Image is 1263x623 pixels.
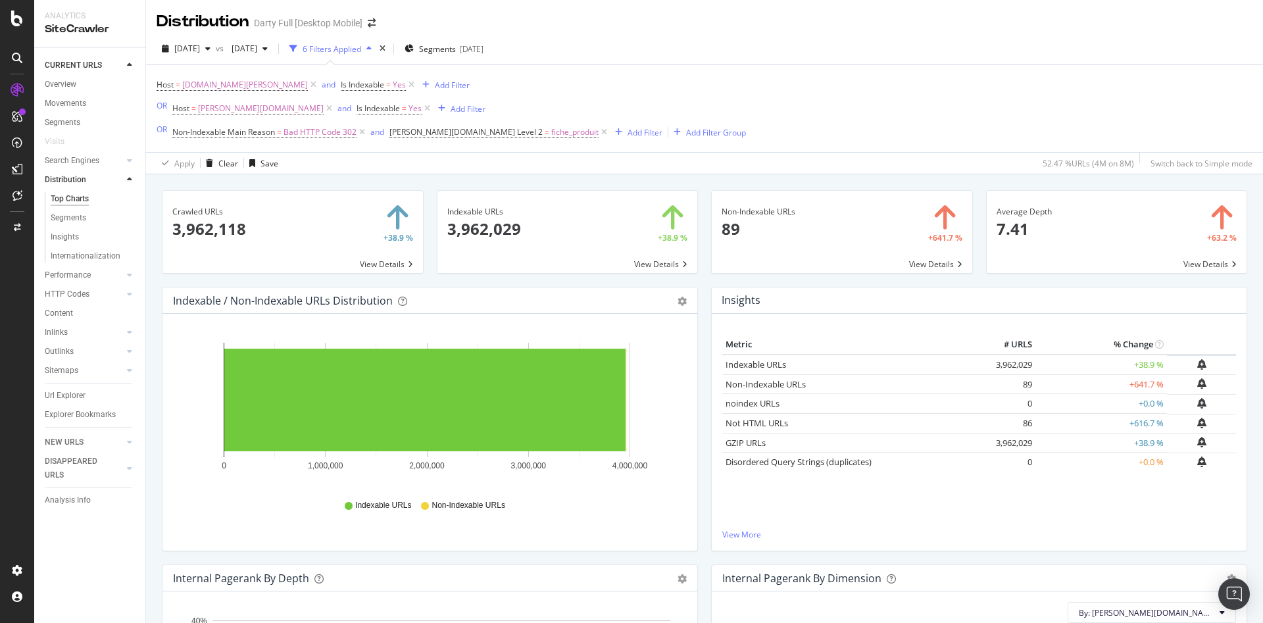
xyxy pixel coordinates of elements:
a: Distribution [45,173,123,187]
div: Url Explorer [45,389,86,403]
div: OR [157,124,167,135]
span: 2024 Nov. 25th [226,43,257,54]
div: Switch back to Simple mode [1151,158,1252,169]
a: Internationalization [51,249,136,263]
button: and [337,102,351,114]
div: Darty Full [Desktop Mobile] [254,16,362,30]
a: Outlinks [45,345,123,359]
div: gear [678,574,687,584]
td: 0 [983,394,1035,414]
td: 0 [983,453,1035,472]
div: bell-plus [1197,437,1206,447]
span: Non-Indexable URLs [432,500,505,511]
div: HTTP Codes [45,287,89,301]
text: 4,000,000 [612,461,648,470]
a: Content [45,307,136,320]
div: OR [157,100,167,111]
div: Visits [45,135,64,149]
div: Internationalization [51,249,120,263]
button: and [370,126,384,138]
button: Add Filter Group [668,124,746,140]
a: Overview [45,78,136,91]
button: By: [PERSON_NAME][DOMAIN_NAME] Level 1 [1068,602,1236,623]
div: DISAPPEARED URLS [45,455,111,482]
div: Save [260,158,278,169]
div: Explorer Bookmarks [45,408,116,422]
div: Clear [218,158,238,169]
a: Segments [45,116,136,130]
div: Add Filter [628,127,662,138]
a: Explorer Bookmarks [45,408,136,422]
span: [DOMAIN_NAME][PERSON_NAME] [182,76,308,94]
button: Add Filter [610,124,662,140]
a: Not HTML URLs [726,417,788,429]
td: +616.7 % [1035,414,1167,434]
div: times [377,42,388,55]
button: OR [157,123,167,136]
td: 89 [983,374,1035,394]
span: Indexable URLs [355,500,411,511]
div: Overview [45,78,76,91]
span: Is Indexable [357,103,400,114]
a: GZIP URLs [726,437,766,449]
div: Top Charts [51,192,89,206]
td: 86 [983,414,1035,434]
svg: A chart. [173,335,681,487]
text: 3,000,000 [511,461,547,470]
div: SiteCrawler [45,22,135,37]
td: +38.9 % [1035,355,1167,375]
div: Add Filter [451,103,485,114]
div: [DATE] [460,43,483,55]
div: bell-plus [1197,457,1206,467]
button: [DATE] [157,38,216,59]
div: Add Filter Group [686,127,746,138]
div: Apply [174,158,195,169]
span: Yes [393,76,406,94]
a: Inlinks [45,326,123,339]
a: DISAPPEARED URLS [45,455,123,482]
span: Is Indexable [341,79,384,90]
a: Segments [51,211,136,225]
button: Clear [201,153,238,174]
div: Performance [45,268,91,282]
div: Content [45,307,73,320]
span: Segments [419,43,456,55]
div: Analysis Info [45,493,91,507]
a: HTTP Codes [45,287,123,301]
a: Movements [45,97,136,111]
div: Segments [45,116,80,130]
button: Save [244,153,278,174]
div: arrow-right-arrow-left [368,18,376,28]
td: +0.0 % [1035,394,1167,414]
button: Apply [157,153,195,174]
div: bell-plus [1197,418,1206,428]
div: bell-plus [1197,398,1206,409]
text: 2,000,000 [409,461,445,470]
button: and [322,78,335,91]
td: +641.7 % [1035,374,1167,394]
div: Add Filter [435,80,470,91]
div: gear [1227,574,1236,584]
div: Open Intercom Messenger [1218,578,1250,610]
a: Indexable URLs [726,359,786,370]
span: = [386,79,391,90]
div: Inlinks [45,326,68,339]
div: NEW URLS [45,436,84,449]
span: By: darty.com Level 1 [1079,607,1214,618]
span: [PERSON_NAME][DOMAIN_NAME] [198,99,324,118]
a: Insights [51,230,136,244]
div: Indexable / Non-Indexable URLs Distribution [173,294,393,307]
div: gear [678,297,687,306]
a: Visits [45,135,78,149]
text: 1,000,000 [308,461,343,470]
div: and [337,103,351,114]
a: Non-Indexable URLs [726,378,806,390]
button: OR [157,99,167,112]
div: and [322,79,335,90]
div: bell-plus [1197,359,1206,370]
span: Non-Indexable Main Reason [172,126,275,137]
a: Search Engines [45,154,123,168]
div: Sitemaps [45,364,78,378]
